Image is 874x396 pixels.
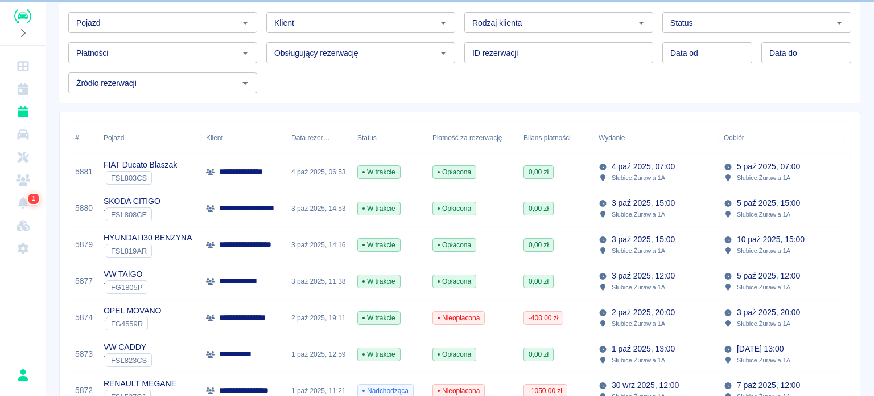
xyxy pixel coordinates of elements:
[432,122,502,154] div: Płatność za rezerwację
[612,355,665,365] p: Słubice , Żurawia 1A
[286,263,352,300] div: 3 paź 2025, 11:38
[737,270,800,282] p: 5 paź 2025, 12:00
[5,100,41,123] a: Rezerwacje
[106,320,147,328] span: FG4559R
[433,313,484,323] span: Nieopłacona
[30,193,38,205] span: 1
[612,234,675,246] p: 3 paź 2025, 15:00
[612,173,665,183] p: Słubice , Żurawia 1A
[286,336,352,373] div: 1 paź 2025, 12:59
[106,247,151,255] span: FSL819AR
[737,161,800,173] p: 5 paź 2025, 07:00
[662,42,752,63] input: DD.MM.YYYY
[98,122,200,154] div: Pojazd
[435,15,451,31] button: Otwórz
[104,244,192,258] div: `
[612,379,679,391] p: 30 wrz 2025, 12:00
[427,122,518,154] div: Płatność za rezerwację
[11,363,35,387] button: Rafał Płaza
[104,171,177,185] div: `
[433,349,476,360] span: Opłacona
[5,191,41,214] a: Powiadomienia
[286,190,352,227] div: 3 paź 2025, 14:53
[104,195,160,207] p: SKODA CITIGO
[206,122,223,154] div: Klient
[737,343,784,355] p: [DATE] 13:00
[75,312,93,324] a: 5874
[200,122,286,154] div: Klient
[433,276,476,287] span: Opłacona
[737,246,790,256] p: Słubice , Żurawia 1A
[523,122,571,154] div: Bilans płatności
[358,349,400,360] span: W trakcie
[524,240,553,250] span: 0,00 zł
[737,209,790,219] p: Słubice , Żurawia 1A
[612,307,675,319] p: 2 paź 2025, 20:00
[104,232,192,244] p: HYUNDAI I30 BENZYNA
[106,210,151,219] span: FSL808CE
[106,356,151,365] span: FSL823CS
[718,122,843,154] div: Odbiór
[5,237,41,260] a: Ustawienia
[104,207,160,221] div: `
[612,209,665,219] p: Słubice , Żurawia 1A
[286,300,352,336] div: 2 paź 2025, 19:11
[106,174,151,182] span: FSL803CS
[524,349,553,360] span: 0,00 zł
[612,246,665,256] p: Słubice , Żurawia 1A
[524,276,553,287] span: 0,00 zł
[724,122,744,154] div: Odbiór
[14,26,31,40] button: Rozwiń nawigację
[612,197,675,209] p: 3 paź 2025, 15:00
[433,240,476,250] span: Opłacona
[433,386,484,396] span: Nieopłacona
[104,280,147,294] div: `
[75,275,93,287] a: 5877
[75,166,93,178] a: 5881
[518,122,593,154] div: Bilans płatności
[14,9,31,23] img: Renthelp
[104,378,176,390] p: RENAULT MEGANE
[75,348,93,360] a: 5873
[633,15,649,31] button: Otwórz
[612,319,665,329] p: Słubice , Żurawia 1A
[104,317,161,330] div: `
[286,122,352,154] div: Data rezerwacji
[737,282,790,292] p: Słubice , Żurawia 1A
[737,173,790,183] p: Słubice , Żurawia 1A
[358,167,400,177] span: W trakcie
[737,355,790,365] p: Słubice , Żurawia 1A
[524,386,567,396] span: -1050,00 zł
[737,197,800,209] p: 5 paź 2025, 15:00
[358,276,400,287] span: W trakcie
[358,203,400,214] span: W trakcie
[612,282,665,292] p: Słubice , Żurawia 1A
[612,161,675,173] p: 4 paź 2025, 07:00
[358,313,400,323] span: W trakcie
[286,227,352,263] div: 3 paź 2025, 14:16
[104,268,147,280] p: VW TAIGO
[625,130,641,146] button: Sort
[612,343,675,355] p: 1 paź 2025, 13:00
[761,42,851,63] input: DD.MM.YYYY
[737,379,800,391] p: 7 paź 2025, 12:00
[352,122,427,154] div: Status
[737,307,800,319] p: 3 paź 2025, 20:00
[75,239,93,251] a: 5879
[5,123,41,146] a: Flota
[104,353,152,367] div: `
[286,154,352,190] div: 4 paź 2025, 06:53
[5,214,41,237] a: Widget WWW
[237,75,253,91] button: Otwórz
[358,240,400,250] span: W trakcie
[104,159,177,171] p: FIAT Ducato Blaszak
[104,305,161,317] p: OPEL MOVANO
[737,234,805,246] p: 10 paź 2025, 15:00
[237,45,253,61] button: Otwórz
[5,146,41,169] a: Serwisy
[5,55,41,77] a: Dashboard
[433,203,476,214] span: Opłacona
[744,130,760,146] button: Sort
[69,122,98,154] div: #
[5,169,41,191] a: Klienci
